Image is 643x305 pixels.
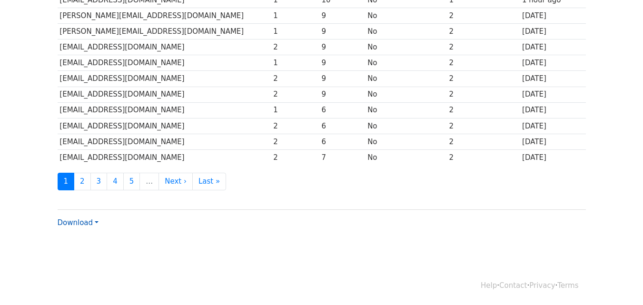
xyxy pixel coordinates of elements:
[365,149,446,165] td: No
[74,173,91,190] a: 2
[447,8,520,24] td: 2
[58,118,271,134] td: [EMAIL_ADDRESS][DOMAIN_NAME]
[447,118,520,134] td: 2
[319,8,366,24] td: 9
[447,24,520,39] td: 2
[319,87,366,102] td: 9
[520,134,585,149] td: [DATE]
[271,118,319,134] td: 2
[520,8,585,24] td: [DATE]
[520,87,585,102] td: [DATE]
[271,39,319,55] td: 2
[319,71,366,87] td: 9
[271,149,319,165] td: 2
[447,102,520,118] td: 2
[271,134,319,149] td: 2
[520,71,585,87] td: [DATE]
[58,55,271,71] td: [EMAIL_ADDRESS][DOMAIN_NAME]
[58,87,271,102] td: [EMAIL_ADDRESS][DOMAIN_NAME]
[271,8,319,24] td: 1
[481,281,497,290] a: Help
[365,134,446,149] td: No
[58,173,75,190] a: 1
[520,102,585,118] td: [DATE]
[365,118,446,134] td: No
[107,173,124,190] a: 4
[520,39,585,55] td: [DATE]
[365,71,446,87] td: No
[365,24,446,39] td: No
[271,87,319,102] td: 2
[58,134,271,149] td: [EMAIL_ADDRESS][DOMAIN_NAME]
[58,149,271,165] td: [EMAIL_ADDRESS][DOMAIN_NAME]
[58,8,271,24] td: [PERSON_NAME][EMAIL_ADDRESS][DOMAIN_NAME]
[520,55,585,71] td: [DATE]
[529,281,555,290] a: Privacy
[447,71,520,87] td: 2
[58,71,271,87] td: [EMAIL_ADDRESS][DOMAIN_NAME]
[319,118,366,134] td: 6
[319,39,366,55] td: 9
[447,55,520,71] td: 2
[447,134,520,149] td: 2
[319,24,366,39] td: 9
[123,173,140,190] a: 5
[58,218,99,227] a: Download
[271,55,319,71] td: 1
[520,24,585,39] td: [DATE]
[520,149,585,165] td: [DATE]
[58,39,271,55] td: [EMAIL_ADDRESS][DOMAIN_NAME]
[365,39,446,55] td: No
[595,259,643,305] iframe: Chat Widget
[447,149,520,165] td: 2
[499,281,527,290] a: Contact
[447,87,520,102] td: 2
[447,39,520,55] td: 2
[365,55,446,71] td: No
[271,71,319,87] td: 2
[520,118,585,134] td: [DATE]
[319,149,366,165] td: 7
[365,8,446,24] td: No
[271,102,319,118] td: 1
[192,173,226,190] a: Last »
[319,102,366,118] td: 6
[58,24,271,39] td: [PERSON_NAME][EMAIL_ADDRESS][DOMAIN_NAME]
[90,173,108,190] a: 3
[365,102,446,118] td: No
[365,87,446,102] td: No
[58,102,271,118] td: [EMAIL_ADDRESS][DOMAIN_NAME]
[158,173,193,190] a: Next ›
[319,55,366,71] td: 9
[319,134,366,149] td: 6
[557,281,578,290] a: Terms
[271,24,319,39] td: 1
